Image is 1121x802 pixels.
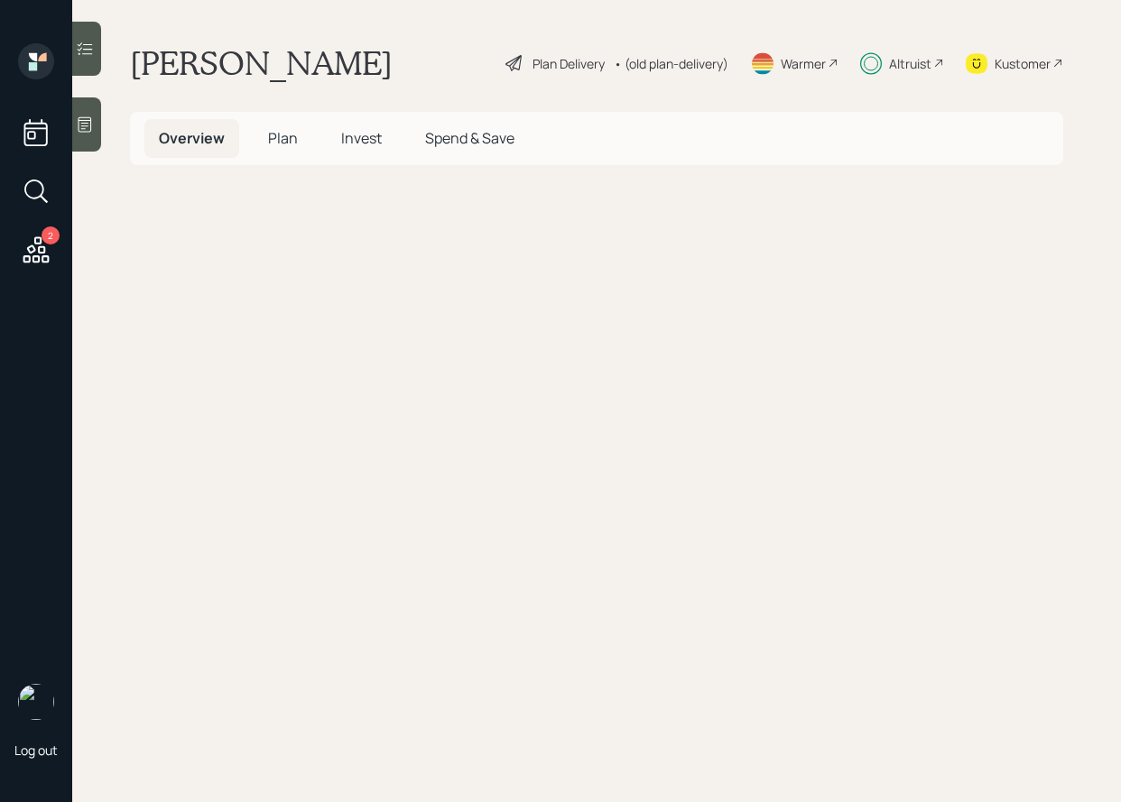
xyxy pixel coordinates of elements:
div: Kustomer [995,54,1051,73]
div: Warmer [781,54,826,73]
span: Plan [268,128,298,148]
span: Invest [341,128,382,148]
span: Overview [159,128,225,148]
div: Altruist [889,54,931,73]
div: 2 [42,226,60,244]
span: Spend & Save [425,128,514,148]
div: Plan Delivery [533,54,605,73]
div: Log out [14,742,58,759]
h1: [PERSON_NAME] [130,43,393,83]
div: • (old plan-delivery) [614,54,728,73]
img: sami-boghos-headshot.png [18,684,54,720]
